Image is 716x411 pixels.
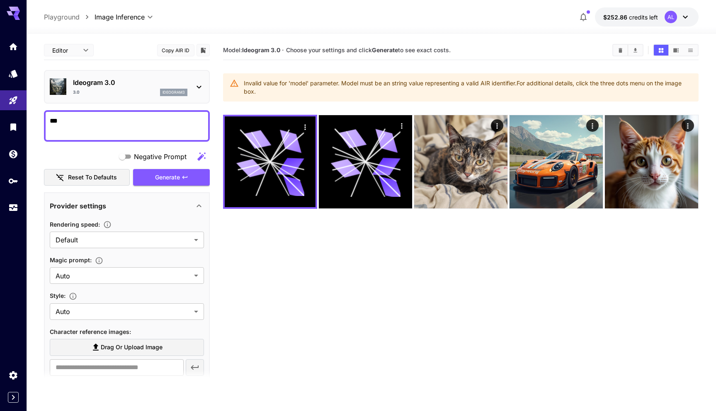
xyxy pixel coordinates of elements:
[50,339,204,356] label: Drag or upload image
[56,307,191,317] span: Auto
[50,328,131,335] span: Character reference images :
[73,77,187,87] p: Ideogram 3.0
[8,122,18,132] div: Library
[396,119,408,132] div: Actions
[8,149,18,159] div: Wallet
[603,14,629,21] span: $252.86
[44,169,130,186] button: Reset to defaults
[8,41,18,52] div: Home
[8,203,18,213] div: Usage
[8,392,19,403] button: Expand sidebar
[101,342,163,353] span: Drag or upload image
[155,172,180,183] span: Generate
[682,119,694,132] div: Actions
[612,44,643,56] div: Clear ImagesDownload All
[95,12,145,22] span: Image Inference
[56,271,191,281] span: Auto
[50,196,204,216] div: Provider settings
[595,7,699,27] button: $252.86335AL
[157,44,194,56] button: Copy AIR ID
[299,121,311,133] div: Actions
[8,95,18,106] div: Playground
[8,176,18,186] div: API Keys
[653,44,699,56] div: Show images in grid viewShow images in video viewShow images in list view
[510,115,603,208] img: 2Q==
[372,46,398,53] b: Generate
[286,46,451,53] span: Choose your settings and click to see exact costs.
[56,235,191,245] span: Default
[52,46,78,55] span: Editor
[199,45,207,55] button: Add to library
[613,45,628,56] button: Clear Images
[628,45,643,56] button: Download All
[44,12,95,22] nav: breadcrumb
[223,46,280,53] span: Model:
[683,45,698,56] button: Show images in list view
[133,169,209,186] button: Generate
[8,68,18,79] div: Models
[8,370,18,380] div: Settings
[605,115,698,208] img: 2Q==
[50,256,92,264] span: Magic prompt :
[50,201,106,211] p: Provider settings
[50,74,204,99] div: Ideogram 3.03.0ideogram3
[163,89,185,95] p: ideogram3
[665,11,677,23] div: AL
[50,221,100,228] span: Rendering speed :
[134,152,187,162] span: Negative Prompt
[50,292,66,299] span: Style :
[242,46,280,53] b: Ideogram 3.0
[73,89,80,95] p: 3.0
[414,115,507,208] img: Z
[654,45,668,56] button: Show images in grid view
[244,76,692,99] div: Invalid value for 'model' parameter. Model must be an string value representing a valid AIR ident...
[669,45,683,56] button: Show images in video view
[603,13,658,22] div: $252.86335
[586,119,599,132] div: Actions
[44,12,80,22] a: Playground
[282,45,284,55] p: ·
[491,119,503,132] div: Actions
[629,14,658,21] span: credits left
